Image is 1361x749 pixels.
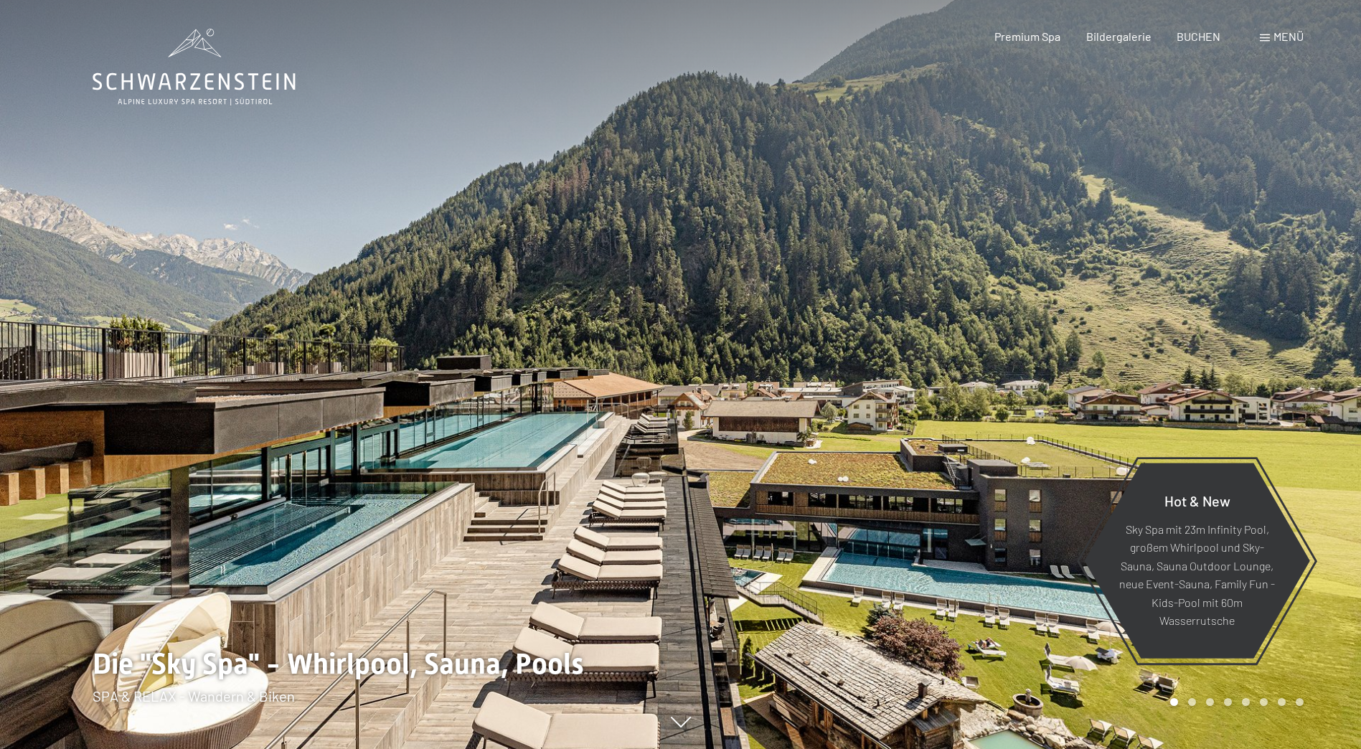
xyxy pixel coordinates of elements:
div: Carousel Page 3 [1206,698,1214,706]
div: Carousel Page 7 [1278,698,1286,706]
div: Carousel Page 1 (Current Slide) [1170,698,1178,706]
div: Carousel Page 5 [1242,698,1250,706]
div: Carousel Pagination [1165,698,1304,706]
div: Carousel Page 2 [1188,698,1196,706]
a: Bildergalerie [1086,29,1152,43]
a: Premium Spa [994,29,1060,43]
a: Hot & New Sky Spa mit 23m Infinity Pool, großem Whirlpool und Sky-Sauna, Sauna Outdoor Lounge, ne... [1083,462,1311,659]
div: Carousel Page 4 [1224,698,1232,706]
a: BUCHEN [1177,29,1220,43]
div: Carousel Page 6 [1260,698,1268,706]
span: Menü [1273,29,1304,43]
span: Hot & New [1164,491,1230,509]
p: Sky Spa mit 23m Infinity Pool, großem Whirlpool und Sky-Sauna, Sauna Outdoor Lounge, neue Event-S... [1119,519,1275,630]
div: Carousel Page 8 [1296,698,1304,706]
